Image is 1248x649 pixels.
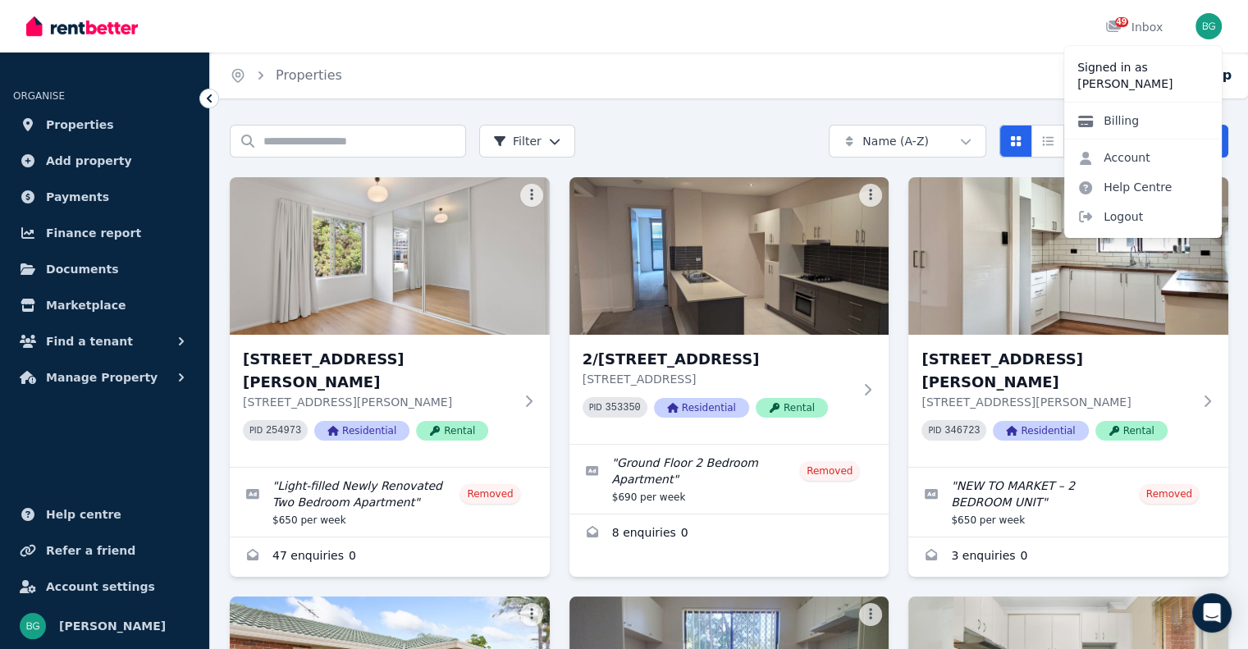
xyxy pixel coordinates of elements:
[583,371,853,387] p: [STREET_ADDRESS]
[13,534,196,567] a: Refer a friend
[1064,106,1152,135] a: Billing
[999,125,1096,158] div: View options
[46,331,133,351] span: Find a tenant
[908,177,1228,467] a: 9/6-8 Curtis Street, Caringbah[STREET_ADDRESS][PERSON_NAME][STREET_ADDRESS][PERSON_NAME]PID 34672...
[46,187,109,207] span: Payments
[859,184,882,207] button: More options
[1105,19,1163,35] div: Inbox
[859,603,882,626] button: More options
[908,468,1228,537] a: Edit listing: NEW TO MARKET – 2 BEDROOM UNIT
[46,151,132,171] span: Add property
[249,426,263,435] small: PID
[13,325,196,358] button: Find a tenant
[46,541,135,560] span: Refer a friend
[1192,593,1232,633] div: Open Intercom Messenger
[1064,172,1185,202] a: Help Centre
[1064,143,1163,172] a: Account
[569,177,889,335] img: 2/1-3 Boundary Rd, Carlingford
[999,125,1032,158] button: Card view
[1115,17,1128,27] span: 49
[583,348,853,371] h3: 2/[STREET_ADDRESS]
[862,133,929,149] span: Name (A-Z)
[479,125,575,158] button: Filter
[589,403,602,412] small: PID
[276,67,342,83] a: Properties
[230,177,550,335] img: 2-4 Curtis Street, Caringbah
[13,253,196,286] a: Documents
[908,537,1228,577] a: Enquiries for 9/6-8 Curtis Street, Caringbah
[243,348,514,394] h3: [STREET_ADDRESS][PERSON_NAME]
[1195,13,1222,39] img: Ben Gibson
[921,394,1192,410] p: [STREET_ADDRESS][PERSON_NAME]
[13,181,196,213] a: Payments
[13,144,196,177] a: Add property
[1031,125,1064,158] button: Compact list view
[1095,421,1168,441] span: Rental
[13,498,196,531] a: Help centre
[13,108,196,141] a: Properties
[210,53,362,98] nav: Breadcrumb
[520,603,543,626] button: More options
[756,398,828,418] span: Rental
[46,368,158,387] span: Manage Property
[493,133,542,149] span: Filter
[569,177,889,444] a: 2/1-3 Boundary Rd, Carlingford2/[STREET_ADDRESS][STREET_ADDRESS]PID 353350ResidentialRental
[230,468,550,537] a: Edit listing: Light-filled Newly Renovated Two Bedroom Apartment
[46,115,114,135] span: Properties
[921,348,1192,394] h3: [STREET_ADDRESS][PERSON_NAME]
[46,295,126,315] span: Marketplace
[829,125,986,158] button: Name (A-Z)
[569,445,889,514] a: Edit listing: Ground Floor 2 Bedroom Apartment
[1064,202,1222,231] span: Logout
[230,537,550,577] a: Enquiries for 2-4 Curtis Street, Caringbah
[59,616,166,636] span: [PERSON_NAME]
[46,259,119,279] span: Documents
[46,505,121,524] span: Help centre
[1077,59,1209,75] p: Signed in as
[654,398,749,418] span: Residential
[13,217,196,249] a: Finance report
[46,223,141,243] span: Finance report
[314,421,409,441] span: Residential
[944,425,980,436] code: 346723
[13,90,65,102] span: ORGANISE
[908,177,1228,335] img: 9/6-8 Curtis Street, Caringbah
[243,394,514,410] p: [STREET_ADDRESS][PERSON_NAME]
[520,184,543,207] button: More options
[46,577,155,596] span: Account settings
[266,425,301,436] code: 254973
[1077,75,1209,92] p: [PERSON_NAME]
[26,14,138,39] img: RentBetter
[416,421,488,441] span: Rental
[569,514,889,554] a: Enquiries for 2/1-3 Boundary Rd, Carlingford
[993,421,1088,441] span: Residential
[13,289,196,322] a: Marketplace
[20,613,46,639] img: Ben Gibson
[230,177,550,467] a: 2-4 Curtis Street, Caringbah[STREET_ADDRESS][PERSON_NAME][STREET_ADDRESS][PERSON_NAME]PID 254973R...
[13,361,196,394] button: Manage Property
[13,570,196,603] a: Account settings
[606,402,641,414] code: 353350
[928,426,941,435] small: PID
